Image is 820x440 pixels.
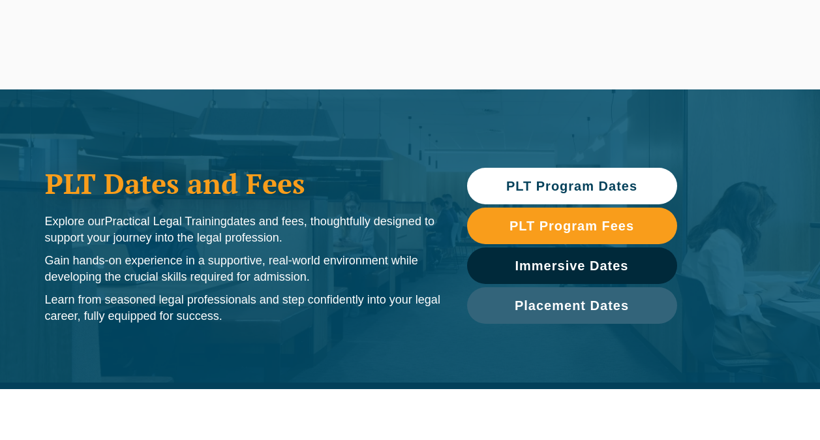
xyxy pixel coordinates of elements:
[467,208,677,244] a: PLT Program Fees
[515,299,629,312] span: Placement Dates
[45,167,441,200] h1: PLT Dates and Fees
[45,253,441,285] p: Gain hands-on experience in a supportive, real-world environment while developing the crucial ski...
[506,180,637,193] span: PLT Program Dates
[467,287,677,324] a: Placement Dates
[45,213,441,246] p: Explore our dates and fees, thoughtfully designed to support your journey into the legal profession.
[45,292,441,324] p: Learn from seasoned legal professionals and step confidently into your legal career, fully equipp...
[515,259,629,272] span: Immersive Dates
[105,215,227,228] span: Practical Legal Training
[467,168,677,204] a: PLT Program Dates
[467,247,677,284] a: Immersive Dates
[509,219,634,232] span: PLT Program Fees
